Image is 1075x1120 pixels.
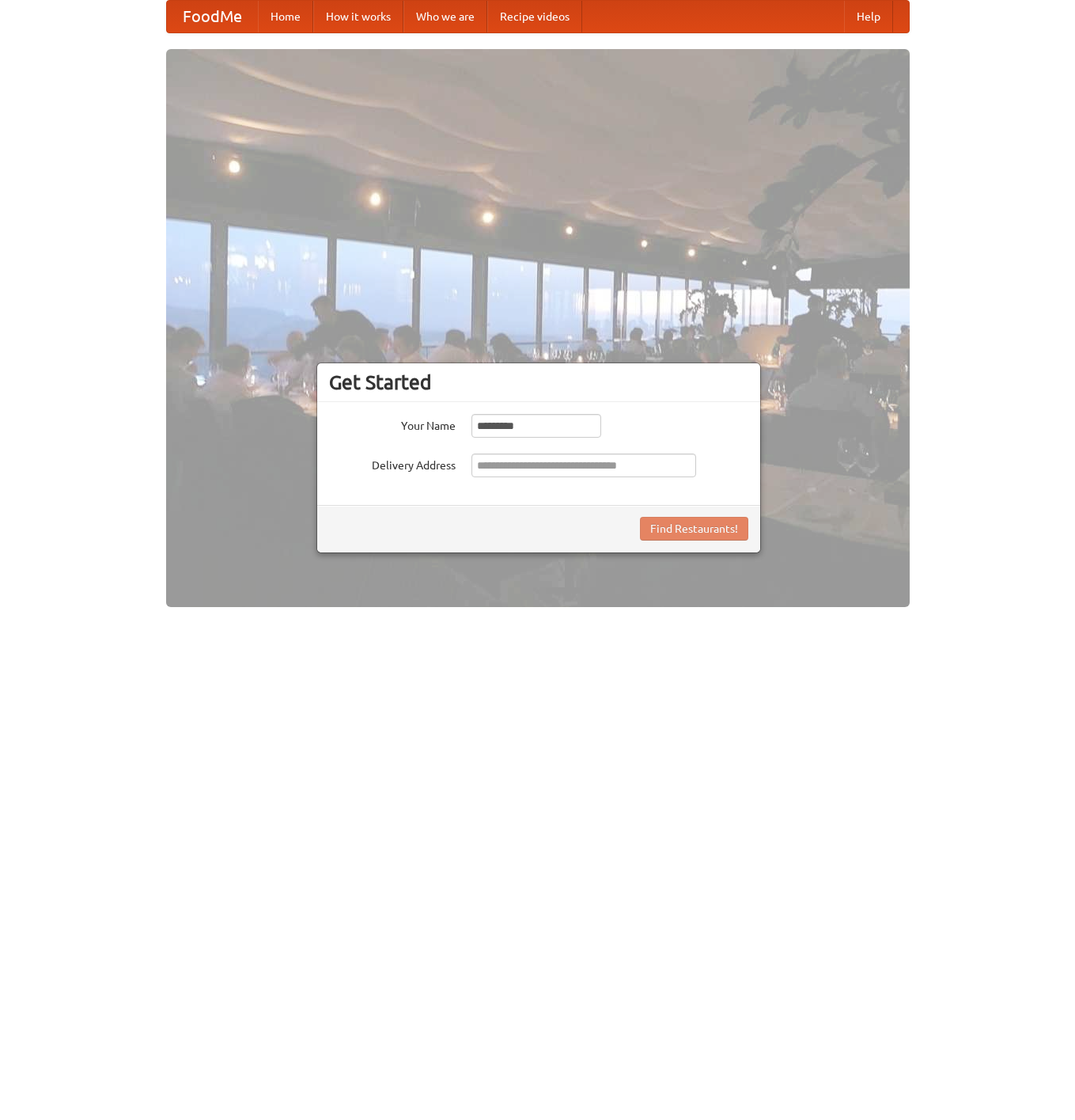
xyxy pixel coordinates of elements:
[329,454,456,473] label: Delivery Address
[258,1,313,32] a: Home
[329,370,748,394] h3: Get Started
[329,414,456,434] label: Your Name
[640,517,748,541] button: Find Restaurants!
[844,1,893,32] a: Help
[403,1,487,32] a: Who we are
[487,1,582,32] a: Recipe videos
[167,1,258,32] a: FoodMe
[313,1,403,32] a: How it works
